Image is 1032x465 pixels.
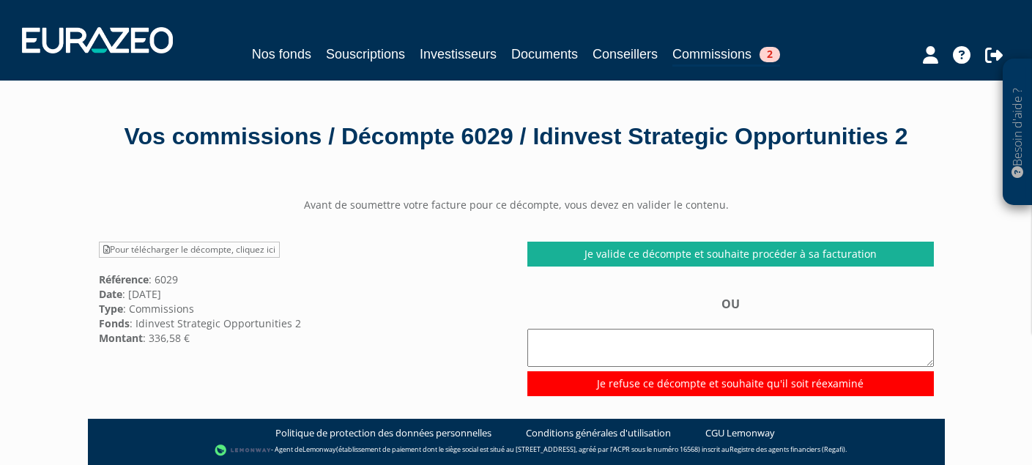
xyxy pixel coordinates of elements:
[88,198,945,212] center: Avant de soumettre votre facture pour ce décompte, vous devez en valider le contenu.
[527,242,934,267] a: Je valide ce décompte et souhaite procéder à sa facturation
[99,120,934,154] div: Vos commissions / Décompte 6029 / Idinvest Strategic Opportunities 2
[99,331,143,345] strong: Montant
[705,426,775,440] a: CGU Lemonway
[103,443,930,458] div: - Agent de (établissement de paiement dont le siège social est situé au [STREET_ADDRESS], agréé p...
[527,296,934,396] div: OU
[672,44,780,67] a: Commissions2
[99,242,280,258] a: Pour télécharger le décompte, cliquez ici
[526,426,671,440] a: Conditions générales d'utilisation
[1009,67,1026,198] p: Besoin d'aide ?
[99,302,123,316] strong: Type
[215,443,271,458] img: logo-lemonway.png
[527,371,934,396] input: Je refuse ce décompte et souhaite qu'il soit réexaminé
[252,44,311,64] a: Nos fonds
[420,44,497,64] a: Investisseurs
[99,287,122,301] strong: Date
[88,242,516,346] div: : 6029 : [DATE] : Commissions : Idinvest Strategic Opportunities 2 : 336,58 €
[99,272,149,286] strong: Référence
[22,27,173,53] img: 1732889491-logotype_eurazeo_blanc_rvb.png
[275,426,491,440] a: Politique de protection des données personnelles
[730,444,845,454] a: Registre des agents financiers (Regafi)
[760,47,780,62] span: 2
[302,444,336,454] a: Lemonway
[593,44,658,64] a: Conseillers
[99,316,130,330] strong: Fonds
[326,44,405,64] a: Souscriptions
[511,44,578,64] a: Documents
